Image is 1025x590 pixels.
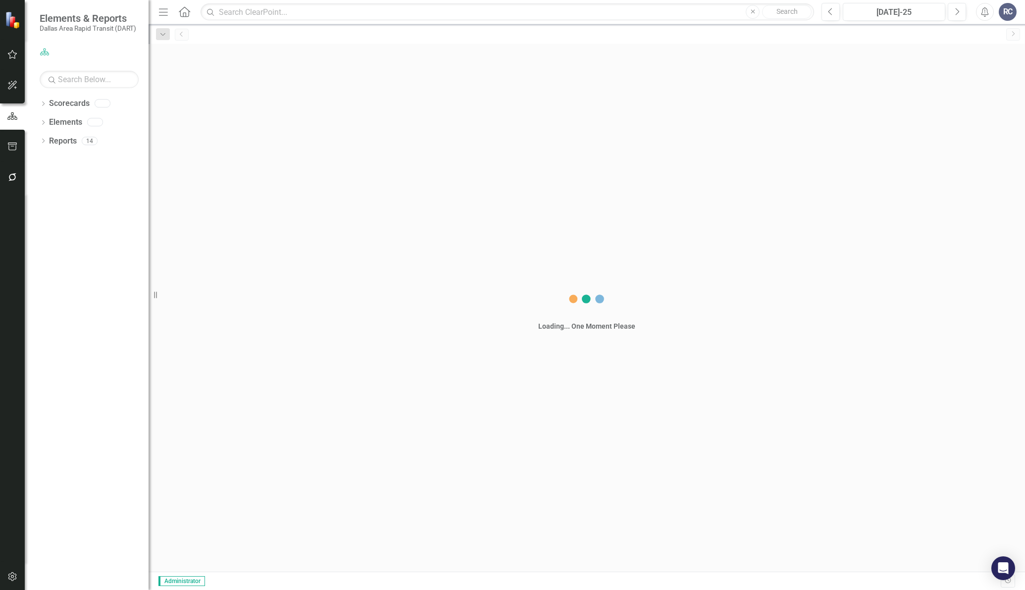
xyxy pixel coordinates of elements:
small: Dallas Area Rapid Transit (DART) [40,24,136,32]
span: Elements & Reports [40,12,136,24]
input: Search Below... [40,71,139,88]
a: Scorecards [49,98,90,109]
img: ClearPoint Strategy [5,11,22,29]
button: RC [999,3,1017,21]
div: [DATE]-25 [846,6,942,18]
span: Search [776,7,798,15]
input: Search ClearPoint... [201,3,814,21]
span: Administrator [158,576,205,586]
a: Reports [49,136,77,147]
div: 14 [82,137,98,145]
div: Open Intercom Messenger [991,556,1015,580]
button: Search [762,5,812,19]
div: Loading... One Moment Please [538,321,635,331]
button: [DATE]-25 [843,3,945,21]
a: Elements [49,117,82,128]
